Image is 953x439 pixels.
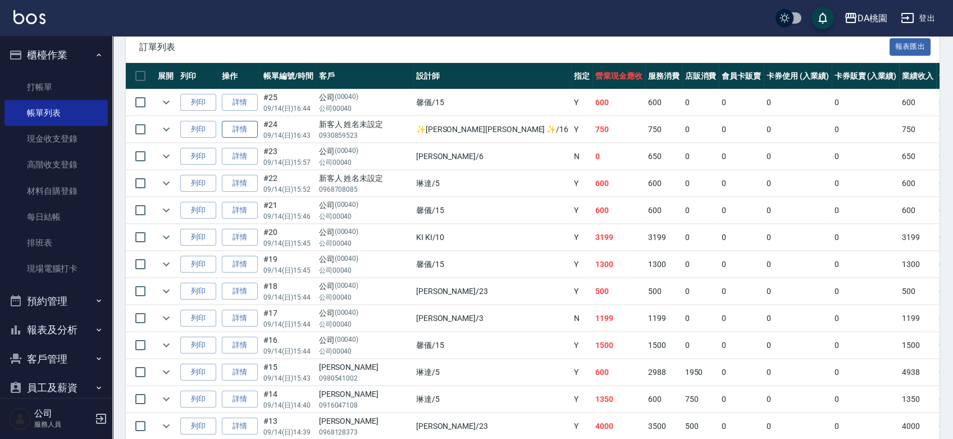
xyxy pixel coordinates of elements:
td: Y [571,332,592,359]
td: 0 [682,332,719,359]
td: Y [571,359,592,386]
td: 1350 [899,386,936,413]
td: [PERSON_NAME] /3 [413,305,571,332]
div: [PERSON_NAME] [319,415,411,427]
td: 0 [764,170,832,197]
p: 09/14 (日) 16:44 [263,103,313,114]
td: 600 [592,359,645,386]
td: 1199 [592,305,645,332]
td: 琳達 /5 [413,386,571,413]
div: 公司 [319,334,411,346]
button: DA桃園 [840,7,892,30]
th: 列印 [177,63,219,89]
p: 服務人員 [34,419,92,429]
a: 詳情 [222,337,258,354]
button: expand row [158,175,175,192]
p: 09/14 (日) 14:40 [263,400,313,410]
td: Y [571,386,592,413]
td: 0 [719,143,764,170]
button: expand row [158,364,175,381]
td: 0 [764,359,832,386]
td: #17 [261,305,316,332]
div: [PERSON_NAME] [319,361,411,373]
div: [PERSON_NAME] [319,388,411,400]
button: 列印 [180,364,216,381]
p: 09/14 (日) 15:45 [263,265,313,275]
p: (00040) [335,334,359,346]
td: 馨儀 /15 [413,251,571,278]
td: 1199 [645,305,682,332]
td: Y [571,170,592,197]
td: Y [571,116,592,143]
td: 2988 [645,359,682,386]
td: KI KI /10 [413,224,571,251]
td: 0 [832,386,900,413]
td: ✨[PERSON_NAME][PERSON_NAME] ✨ /16 [413,116,571,143]
td: 琳達 /5 [413,359,571,386]
td: 1199 [899,305,936,332]
td: 0 [832,359,900,386]
td: 0 [764,278,832,305]
div: 公司 [319,146,411,157]
p: 09/14 (日) 14:39 [263,427,313,437]
p: 0968708085 [319,184,411,194]
button: expand row [158,283,175,300]
td: 0 [832,332,900,359]
a: 報表匯出 [890,41,931,52]
td: 600 [899,197,936,224]
td: 0 [832,224,900,251]
td: 0 [764,89,832,116]
td: 600 [899,170,936,197]
a: 帳單列表 [4,100,108,126]
a: 詳情 [222,310,258,327]
td: 0 [832,278,900,305]
div: 新客人 姓名未設定 [319,119,411,130]
td: #24 [261,116,316,143]
td: [PERSON_NAME] /23 [413,278,571,305]
td: N [571,305,592,332]
p: 公司00040 [319,238,411,248]
a: 排班表 [4,230,108,256]
td: Y [571,197,592,224]
td: 0 [719,305,764,332]
a: 打帳單 [4,74,108,100]
th: 展開 [155,63,177,89]
th: 帳單編號/時間 [261,63,316,89]
td: #21 [261,197,316,224]
td: 0 [764,197,832,224]
td: Y [571,89,592,116]
td: 0 [682,278,719,305]
div: 新客人 姓名未設定 [319,173,411,184]
button: 報表匯出 [890,38,931,56]
p: (00040) [335,200,359,211]
button: expand row [158,148,175,165]
p: 公司00040 [319,346,411,356]
th: 營業現金應收 [592,63,645,89]
button: expand row [158,202,175,219]
button: 列印 [180,310,216,327]
a: 詳情 [222,364,258,381]
div: 公司 [319,307,411,319]
td: #23 [261,143,316,170]
button: expand row [158,310,175,327]
td: 750 [592,116,645,143]
p: 09/14 (日) 15:43 [263,373,313,383]
button: 列印 [180,94,216,111]
p: (00040) [335,92,359,103]
a: 詳情 [222,418,258,435]
td: 0 [592,143,645,170]
td: 0 [682,89,719,116]
td: 1500 [645,332,682,359]
p: (00040) [335,307,359,319]
td: 0 [719,224,764,251]
a: 詳情 [222,148,258,165]
a: 詳情 [222,391,258,408]
button: 客戶管理 [4,345,108,374]
button: expand row [158,94,175,111]
a: 詳情 [222,256,258,273]
td: #14 [261,386,316,413]
td: 0 [719,332,764,359]
td: 0 [719,278,764,305]
button: 列印 [180,229,216,246]
td: 馨儀 /15 [413,197,571,224]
